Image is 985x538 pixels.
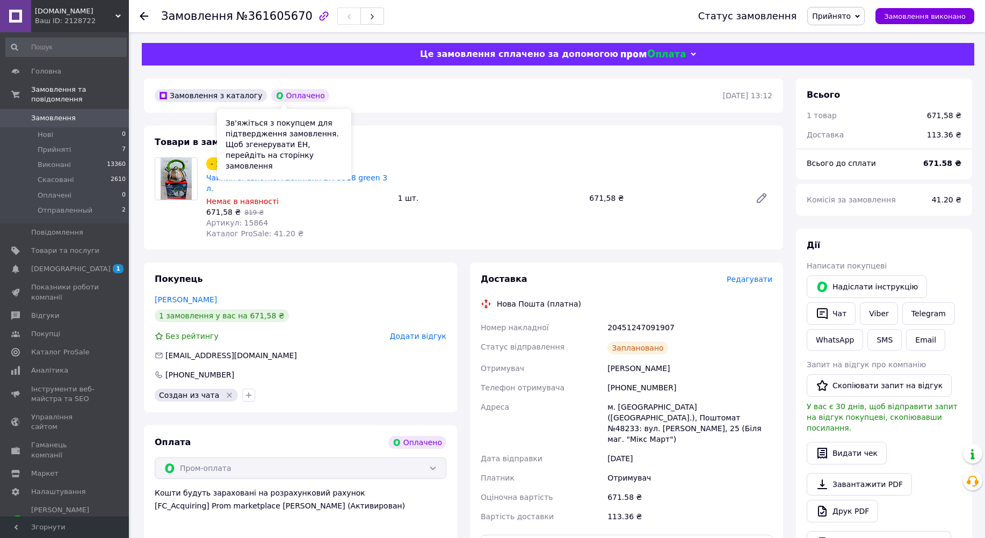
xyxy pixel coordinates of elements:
span: Доставка [807,130,844,139]
span: Замовлення та повідомлення [31,85,129,104]
a: [PERSON_NAME] [155,295,217,304]
div: [PERSON_NAME] [605,359,774,378]
input: Пошук [5,38,127,57]
span: №361605670 [236,10,313,23]
span: Це замовлення сплачено за допомогою [420,49,618,59]
div: 671.58 ₴ [605,488,774,507]
span: Оплата [155,437,191,447]
span: Дата відправки [481,454,542,463]
span: Статус відправлення [481,343,564,351]
span: Повідомлення [31,228,83,237]
span: [DEMOGRAPHIC_DATA] [31,264,111,274]
span: 671,58 ₴ [206,208,241,216]
span: 13360 [107,160,126,170]
div: 20451247091907 [605,318,774,337]
a: Друк PDF [807,500,878,522]
span: Платник [481,474,515,482]
span: [PERSON_NAME] та рахунки [31,505,99,535]
span: Аналітика [31,366,68,375]
span: Адреса [481,403,509,411]
img: Чайник зі свистком Bohmann BH 9918 green 3 л. [161,158,192,200]
span: 2610 [111,175,126,185]
button: Email [906,329,945,351]
span: Показники роботи компанії [31,282,99,302]
span: Прийнято [812,12,851,20]
span: Головна [31,67,61,76]
div: Статус замовлення [698,11,797,21]
div: м. [GEOGRAPHIC_DATA] ([GEOGRAPHIC_DATA].), Поштомат №48233: вул. [PERSON_NAME], 25 (Біля маг. "Мі... [605,397,774,449]
span: Артикул: 15864 [206,219,268,227]
span: Скасовані [38,175,74,185]
span: 2 [122,206,126,215]
span: Нові [38,130,53,140]
span: Редагувати [727,275,772,283]
div: 671,58 ₴ [585,191,747,206]
span: Вартість доставки [481,512,554,521]
span: Покупець [155,274,203,284]
span: Каталог ProSale: 41.20 ₴ [206,229,303,238]
div: 1 замовлення у вас на 671,58 ₴ [155,309,289,322]
div: Замовлення з каталогу [155,89,267,102]
a: Viber [860,302,897,325]
span: Оплачені [38,191,71,200]
span: Дії [807,240,820,250]
span: Создан из чата [159,391,219,399]
span: [EMAIL_ADDRESS][DOMAIN_NAME] [165,351,297,360]
span: Всього [807,90,840,100]
div: - 18% [206,157,237,170]
span: У вас є 30 днів, щоб відправити запит на відгук покупцеві, скопіювавши посилання. [807,402,958,432]
span: 7 [122,145,126,155]
span: Запит на відгук про компанію [807,360,926,369]
div: 113.36 ₴ [921,123,968,147]
span: Відгуки [31,311,59,321]
span: Телефон отримувача [481,383,564,392]
span: Інструменти веб-майстра та SEO [31,384,99,404]
b: 671.58 ₴ [923,159,961,168]
span: Каталог ProSale [31,347,89,357]
div: Кошти будуть зараховані на розрахунковий рахунок [155,488,446,511]
span: 1 [113,264,124,273]
button: Скопіювати запит на відгук [807,374,952,397]
div: [PHONE_NUMBER] [605,378,774,397]
button: Чат [807,302,856,325]
span: 0 [122,130,126,140]
div: Отримувач [605,468,774,488]
span: Налаштування [31,487,86,497]
time: [DATE] 13:12 [723,91,772,100]
span: Додати відгук [390,332,446,340]
div: Заплановано [607,341,668,354]
div: 113.36 ₴ [605,507,774,526]
div: Нова Пошта (платна) [494,299,584,309]
span: 41.20 ₴ [932,195,961,204]
div: Повернутися назад [140,11,148,21]
div: Ваш ID: 2128722 [35,16,129,26]
span: Замовлення [161,10,233,23]
span: Доставка [481,274,527,284]
span: Товари та послуги [31,246,99,256]
span: Оціночна вартість [481,493,553,501]
button: Замовлення виконано [875,8,974,24]
svg: Видалити мітку [225,391,234,399]
span: Управління сайтом [31,412,99,432]
span: Маркет [31,469,59,478]
span: 1 товар [807,111,837,120]
span: Отправленный [38,206,92,215]
div: Оплачено [271,89,329,102]
span: Виконані [38,160,71,170]
div: 1 шт. [394,191,585,206]
span: Замовлення виконано [884,12,966,20]
button: Надіслати інструкцію [807,275,927,298]
span: Товари в замовленні (1) [155,137,274,147]
span: Номер накладної [481,323,549,332]
span: Japan-line.com.ua [35,6,115,16]
div: Зв'яжіться з покупцем для підтвердження замовлення. Щоб згенерувати ЕН, перейдіть на сторінку зам... [217,109,351,180]
span: 819 ₴ [244,209,264,216]
span: Гаманець компанії [31,440,99,460]
button: SMS [867,329,902,351]
a: Редагувати [751,187,772,209]
button: Видати чек [807,442,887,464]
span: Всього до сплати [807,159,876,168]
span: 0 [122,191,126,200]
span: Без рейтингу [165,332,219,340]
span: Замовлення [31,113,76,123]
